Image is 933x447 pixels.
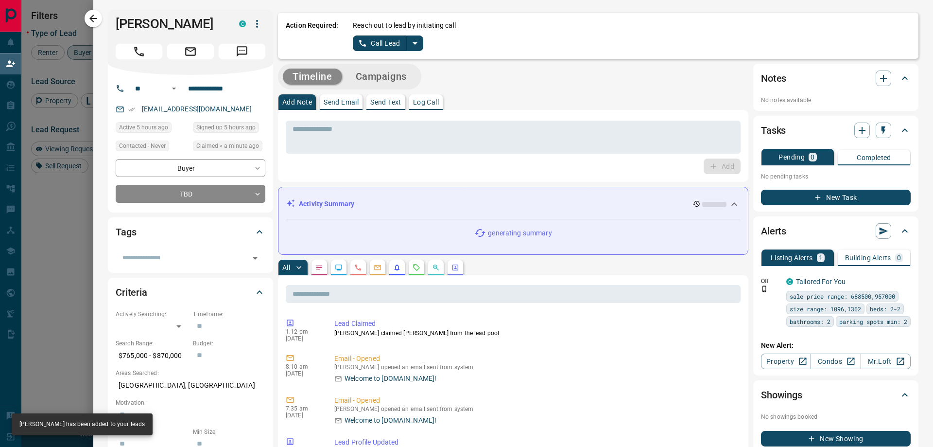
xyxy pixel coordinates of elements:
[116,281,265,304] div: Criteria
[761,277,780,286] p: Off
[219,44,265,59] span: Message
[346,69,416,85] button: Campaigns
[128,106,135,113] svg: Email Verified
[786,278,793,285] div: condos.ca
[286,370,320,377] p: [DATE]
[897,254,901,261] p: 0
[761,71,786,86] h2: Notes
[761,96,911,105] p: No notes available
[790,317,830,326] span: bathrooms: 2
[286,412,320,419] p: [DATE]
[761,286,768,292] svg: Push Notification Only
[19,416,145,432] div: [PERSON_NAME] has been added to your leads
[324,99,359,106] p: Send Email
[286,363,320,370] p: 8:10 am
[283,69,342,85] button: Timeline
[451,264,459,271] svg: Agent Actions
[286,195,740,213] div: Activity Summary
[119,123,168,132] span: Active 5 hours ago
[193,141,265,154] div: Tue Sep 16 2025
[761,169,911,184] p: No pending tasks
[819,254,823,261] p: 1
[193,428,265,436] p: Min Size:
[116,310,188,319] p: Actively Searching:
[142,105,252,113] a: [EMAIL_ADDRESS][DOMAIN_NAME]
[196,123,256,132] span: Signed up 5 hours ago
[335,264,343,271] svg: Lead Browsing Activity
[334,329,737,338] p: [PERSON_NAME] claimed [PERSON_NAME] from the lead pool
[286,405,320,412] p: 7:35 am
[116,339,188,348] p: Search Range:
[857,154,891,161] p: Completed
[116,185,265,203] div: TBD
[790,304,861,314] span: size range: 1096,1362
[116,44,162,59] span: Call
[334,319,737,329] p: Lead Claimed
[116,122,188,136] div: Tue Sep 16 2025
[761,190,911,205] button: New Task
[334,354,737,364] p: Email - Opened
[370,99,401,106] p: Send Text
[116,224,136,240] h2: Tags
[771,254,813,261] p: Listing Alerts
[761,340,911,351] p: New Alert:
[315,264,323,271] svg: Notes
[116,16,225,32] h1: [PERSON_NAME]
[116,377,265,393] p: [GEOGRAPHIC_DATA], [GEOGRAPHIC_DATA]
[761,223,786,239] h2: Alerts
[796,278,846,286] a: Tailored For You
[761,123,786,138] h2: Tasks
[488,228,552,238] p: generating summary
[413,264,420,271] svg: Requests
[861,354,911,369] a: Mr.Loft
[299,199,354,209] p: Activity Summary
[353,36,423,51] div: split button
[286,328,320,335] p: 1:12 pm
[282,99,312,106] p: Add Note
[345,374,436,384] p: Welcome to [DOMAIN_NAME]!
[413,99,439,106] p: Log Call
[334,364,737,371] p: [PERSON_NAME] opened an email sent from system
[811,154,814,161] p: 0
[119,141,166,151] span: Contacted - Never
[116,220,265,244] div: Tags
[761,354,811,369] a: Property
[761,431,911,447] button: New Showing
[193,122,265,136] div: Tue Sep 16 2025
[811,354,861,369] a: Condos
[839,317,907,326] span: parking spots min: 2
[345,415,436,426] p: Welcome to [DOMAIN_NAME]!
[239,20,246,27] div: condos.ca
[193,339,265,348] p: Budget:
[761,219,911,243] div: Alerts
[761,412,911,421] p: No showings booked
[193,310,265,319] p: Timeframe:
[374,264,381,271] svg: Emails
[354,264,362,271] svg: Calls
[870,304,900,314] span: beds: 2-2
[116,348,188,364] p: $765,000 - $870,000
[334,395,737,406] p: Email - Opened
[282,264,290,271] p: All
[353,20,456,31] p: Reach out to lead by initiating call
[116,398,265,407] p: Motivation:
[248,251,262,265] button: Open
[286,335,320,342] p: [DATE]
[196,141,259,151] span: Claimed < a minute ago
[393,264,401,271] svg: Listing Alerts
[790,291,895,301] span: sale price range: 688500,957000
[334,406,737,412] p: [PERSON_NAME] opened an email sent from system
[761,387,802,403] h2: Showings
[286,20,338,51] p: Action Required:
[353,36,407,51] button: Call Lead
[116,285,147,300] h2: Criteria
[778,154,805,161] p: Pending
[845,254,891,261] p: Building Alerts
[116,369,265,377] p: Areas Searched:
[432,264,440,271] svg: Opportunities
[761,67,911,90] div: Notes
[167,44,214,59] span: Email
[168,83,180,94] button: Open
[116,159,265,177] div: Buyer
[761,383,911,407] div: Showings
